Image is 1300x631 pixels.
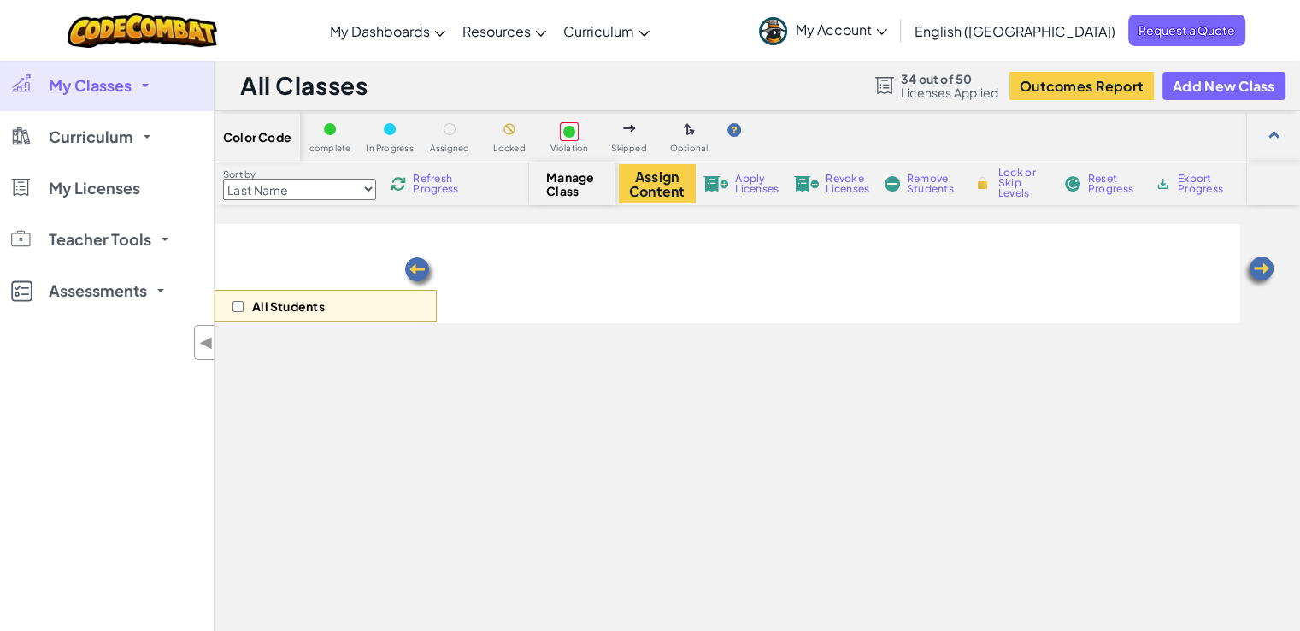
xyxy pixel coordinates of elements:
[1155,176,1171,192] img: IconArchive.svg
[413,174,466,194] span: Refresh Progress
[430,144,470,153] span: Assigned
[1178,174,1230,194] span: Export Progress
[330,22,430,40] span: My Dashboards
[223,130,291,144] span: Color Code
[223,168,376,181] label: Sort by
[493,144,525,153] span: Locked
[321,8,454,54] a: My Dashboards
[796,21,887,38] span: My Account
[727,123,741,137] img: IconHint.svg
[240,69,368,102] h1: All Classes
[907,174,958,194] span: Remove Students
[68,13,217,48] img: CodeCombat logo
[703,176,729,192] img: IconLicenseApply.svg
[454,8,555,54] a: Resources
[49,78,132,93] span: My Classes
[735,174,779,194] span: Apply Licenses
[623,125,636,132] img: IconSkippedLevel.svg
[252,299,325,313] p: All Students
[974,175,991,191] img: IconLock.svg
[885,176,900,192] img: IconRemoveStudents.svg
[555,8,658,54] a: Curriculum
[199,330,214,355] span: ◀
[546,170,597,198] span: Manage Class
[49,129,133,144] span: Curriculum
[619,164,696,203] button: Assign Content
[462,22,531,40] span: Resources
[309,144,351,153] span: complete
[684,123,695,137] img: IconOptionalLevel.svg
[1162,72,1285,100] button: Add New Class
[1064,176,1081,192] img: IconReset.svg
[391,176,406,192] img: IconReload.svg
[1088,174,1139,194] span: Reset Progress
[1009,72,1154,100] button: Outcomes Report
[49,232,151,247] span: Teacher Tools
[901,72,999,86] span: 34 out of 50
[366,144,414,153] span: In Progress
[550,144,588,153] span: Violation
[49,180,140,196] span: My Licenses
[906,8,1124,54] a: English ([GEOGRAPHIC_DATA])
[563,22,634,40] span: Curriculum
[901,86,999,99] span: Licenses Applied
[1128,15,1245,46] a: Request a Quote
[750,3,896,57] a: My Account
[826,174,869,194] span: Revoke Licenses
[915,22,1115,40] span: English ([GEOGRAPHIC_DATA])
[998,168,1049,198] span: Lock or Skip Levels
[670,144,709,153] span: Optional
[1242,255,1276,289] img: Arrow_Left.png
[403,256,437,290] img: Arrow_Left.png
[794,176,820,192] img: IconLicenseRevoke.svg
[49,283,147,298] span: Assessments
[759,17,787,45] img: avatar
[611,144,647,153] span: Skipped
